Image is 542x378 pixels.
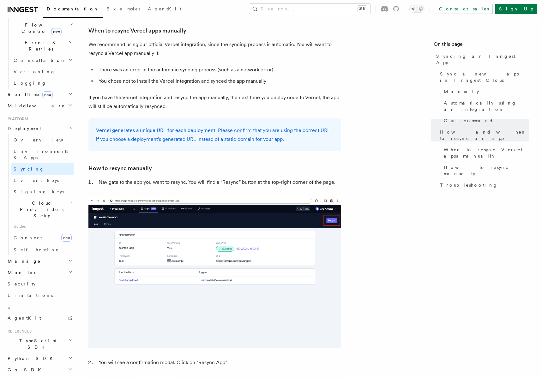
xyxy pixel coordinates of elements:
[11,66,74,77] a: Versioning
[441,86,529,97] a: Manually
[5,125,42,132] span: Deployment
[5,255,74,267] button: Manage
[5,306,12,311] span: AI
[11,244,74,255] a: Self hosting
[11,186,74,197] a: Signing keys
[434,40,529,51] h4: On this page
[5,312,74,324] a: AgentKit
[5,278,74,290] a: Security
[148,6,181,11] span: AgentKit
[11,200,70,219] span: Cloud Providers Setup
[5,353,74,364] button: Python SDK
[11,37,74,55] button: Errors & Retries
[440,129,529,141] span: How and when to resync an app
[14,149,68,160] span: Environments & Apps
[144,2,185,17] a: AgentKit
[8,293,53,298] span: Limitations
[11,57,66,63] span: Cancellation
[495,4,537,14] a: Sign Up
[14,189,64,194] span: Signing keys
[88,93,341,111] p: If you have the Vercel integration and resync the app manually, the next time you deploy code to ...
[409,5,425,13] button: Toggle dark mode
[5,89,74,100] button: Realtimenew
[88,164,152,173] a: How to resync manually
[441,162,529,179] a: How to resync manually
[96,126,334,144] p: . Please confirm that you are using the correct URL if you choose a deployment's generated URL in...
[106,6,140,11] span: Examples
[441,115,529,126] a: Curl command
[11,55,74,66] button: Cancellation
[434,51,529,68] a: Syncing an Inngest App
[5,269,37,276] span: Monitor
[5,367,45,373] span: Go SDK
[11,231,74,244] a: Connectnew
[436,53,529,66] span: Syncing an Inngest App
[440,71,529,83] span: Sync a new app in Inngest Cloud
[14,166,44,171] span: Syncing
[441,144,529,162] a: When to resync Vercel apps manually
[5,258,41,264] span: Manage
[440,182,498,188] span: Troubleshooting
[5,338,68,350] span: TypeScript SDK
[5,335,74,353] button: TypeScript SDK
[97,65,341,74] li: There was an error in the automatic syncing process (such as a network error)
[11,221,74,231] span: Guides
[11,134,74,146] a: Overview
[11,19,74,37] button: Flow Controlnew
[5,355,57,362] span: Python SDK
[11,197,74,221] button: Cloud Providers Setup
[444,100,529,112] span: Automatically using an integration
[437,68,529,86] a: Sync a new app in Inngest Cloud
[5,103,65,109] span: Middleware
[97,358,341,367] li: You will see a confirmation modal. Click on “Resync App”.
[47,6,99,11] span: Documentation
[11,39,69,52] span: Errors & Retries
[61,234,72,242] span: new
[14,69,55,74] span: Versioning
[5,364,74,375] button: Go SDK
[11,77,74,89] a: Logging
[97,77,341,86] li: You chose not to install the Vercel integration and synced the app manually
[11,175,74,186] a: Event keys
[5,100,74,111] button: Middleware
[11,22,69,34] span: Flow Control
[14,81,46,86] span: Logging
[8,315,41,321] span: AgentKit
[5,267,74,278] button: Monitor
[435,4,493,14] a: Contact sales
[249,4,370,14] button: Search...⌘K
[88,40,341,58] p: We recommend using our official Vercel integration, since the syncing process is automatic. You w...
[444,88,479,95] span: Manually
[14,235,42,240] span: Connect
[437,179,529,191] a: Troubleshooting
[51,28,62,35] span: new
[5,91,53,98] span: Realtime
[5,123,74,134] button: Deployment
[5,329,32,334] span: References
[8,281,36,286] span: Security
[14,178,59,183] span: Event keys
[42,91,53,98] span: new
[5,117,28,122] span: Platform
[88,197,341,348] img: Inngest Cloud screen with resync app button
[103,2,144,17] a: Examples
[5,290,74,301] a: Limitations
[444,117,493,124] span: Curl command
[441,97,529,115] a: Automatically using an integration
[437,126,529,144] a: How and when to resync an app
[358,6,367,12] kbd: ⌘K
[444,164,529,177] span: How to resync manually
[11,146,74,163] a: Environments & Apps
[88,26,186,35] a: When to resync Vercel apps manually
[14,247,60,252] span: Self hosting
[444,147,529,159] span: When to resync Vercel apps manually
[11,163,74,175] a: Syncing
[5,134,74,255] div: Deployment
[97,178,341,187] li: Navigate to the app you want to resync. You will find a “Resync” button at the top-right corner o...
[96,127,215,133] a: Vercel generates a unique URL for each deployment
[43,2,103,18] a: Documentation
[14,137,79,142] span: Overview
